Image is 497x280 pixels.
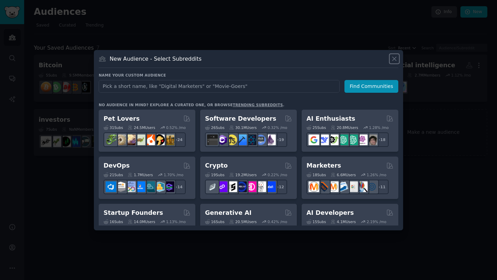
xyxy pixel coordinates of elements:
div: 31 Sub s [104,125,123,130]
img: 0xPolygon [217,181,227,192]
img: cockatiel [144,134,155,145]
img: AskComputerScience [255,134,266,145]
div: 14.0M Users [128,219,155,224]
img: dogbreed [164,134,174,145]
img: GoogleGeminiAI [309,134,319,145]
div: 1.13 % /mo [166,219,186,224]
div: 16 Sub s [205,219,224,224]
div: 25 Sub s [306,125,326,130]
div: + 24 [171,132,186,147]
img: leopardgeckos [125,134,136,145]
div: 30.1M Users [229,125,256,130]
input: Pick a short name, like "Digital Marketers" or "Movie-Goers" [99,80,340,93]
h2: Software Developers [205,114,276,123]
div: 20.5M Users [229,219,256,224]
h3: New Audience - Select Subreddits [110,55,202,62]
img: reactnative [246,134,256,145]
img: AskMarketing [328,181,339,192]
img: ballpython [115,134,126,145]
img: PlatformEngineers [164,181,174,192]
div: + 18 [374,132,389,147]
img: platformengineering [144,181,155,192]
div: 20.8M Users [331,125,358,130]
img: PetAdvice [154,134,165,145]
img: ethfinance [207,181,218,192]
h2: Generative AI [205,209,252,217]
a: trending subreddits [233,103,283,107]
div: 1.7M Users [128,172,153,177]
div: 0.22 % /mo [267,172,287,177]
img: chatgpt_prompts_ [347,134,358,145]
div: 24.5M Users [128,125,155,130]
img: bigseo [318,181,329,192]
div: 21 Sub s [104,172,123,177]
button: Find Communities [344,80,398,93]
div: 1.28 % /mo [369,125,389,130]
h2: DevOps [104,161,130,170]
img: web3 [236,181,247,192]
img: defiblockchain [246,181,256,192]
h2: Marketers [306,161,341,170]
div: 6.6M Users [331,172,356,177]
div: + 11 [374,180,389,194]
div: 2.19 % /mo [367,219,387,224]
div: + 14 [171,180,186,194]
img: azuredevops [106,181,116,192]
h3: Name your custom audience [99,73,398,78]
div: 19.2M Users [229,172,256,177]
img: Docker_DevOps [125,181,136,192]
img: MarketingResearch [357,181,368,192]
h2: Startup Founders [104,209,163,217]
div: 26 Sub s [205,125,224,130]
img: CryptoNews [255,181,266,192]
div: 16 Sub s [104,219,123,224]
img: OnlineMarketing [367,181,377,192]
img: herpetology [106,134,116,145]
img: ethstaker [226,181,237,192]
img: googleads [347,181,358,192]
img: AItoolsCatalog [328,134,339,145]
img: DevOpsLinks [135,181,145,192]
img: csharp [217,134,227,145]
img: iOSProgramming [236,134,247,145]
h2: AI Enthusiasts [306,114,355,123]
img: content_marketing [309,181,319,192]
div: + 19 [273,132,287,147]
img: ArtificalIntelligence [367,134,377,145]
img: Emailmarketing [338,181,348,192]
h2: Crypto [205,161,228,170]
img: OpenAIDev [357,134,368,145]
div: 18 Sub s [306,172,326,177]
div: 4.1M Users [331,219,356,224]
div: 0.52 % /mo [166,125,186,130]
img: learnjavascript [226,134,237,145]
img: AWS_Certified_Experts [115,181,126,192]
div: 19 Sub s [205,172,224,177]
h2: AI Developers [306,209,354,217]
div: 0.32 % /mo [267,125,287,130]
h2: Pet Lovers [104,114,140,123]
img: DeepSeek [318,134,329,145]
img: defi_ [265,181,276,192]
div: No audience in mind? Explore a curated one, or browse . [99,102,284,107]
div: 1.26 % /mo [367,172,387,177]
img: turtle [135,134,145,145]
img: chatgpt_promptDesign [338,134,348,145]
div: 15 Sub s [306,219,326,224]
div: 0.42 % /mo [267,219,287,224]
img: elixir [265,134,276,145]
img: software [207,134,218,145]
div: + 12 [273,180,287,194]
img: aws_cdk [154,181,165,192]
div: 1.70 % /mo [164,172,184,177]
